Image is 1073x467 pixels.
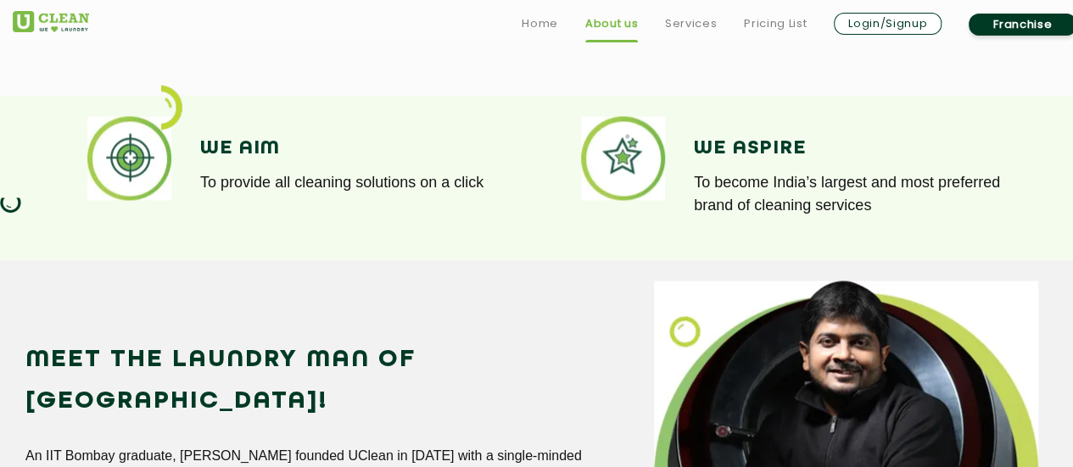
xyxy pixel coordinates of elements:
[161,85,182,129] img: icon_2.png
[744,14,807,34] a: Pricing List
[200,137,526,159] h4: We Aim
[522,14,558,34] a: Home
[694,137,1020,159] h4: We Aspire
[585,14,638,34] a: About us
[665,14,717,34] a: Services
[25,340,586,421] h2: Meet the Laundry Man of [GEOGRAPHIC_DATA]!
[13,11,89,32] img: UClean Laundry and Dry Cleaning
[581,116,665,200] img: promise_icon_5_11zon.webp
[200,171,526,194] p: To provide all cleaning solutions on a click
[834,13,942,35] a: Login/Signup
[694,171,1020,217] p: To become India’s largest and most preferred brand of cleaning services
[87,116,171,200] img: promise_icon_4_11zon.webp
